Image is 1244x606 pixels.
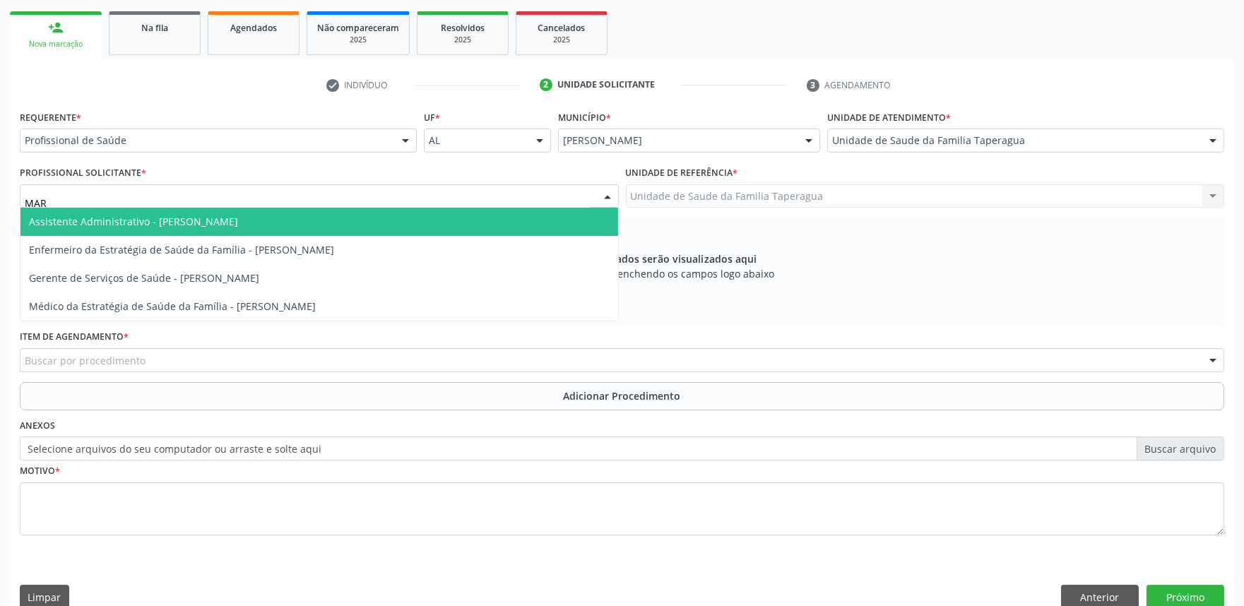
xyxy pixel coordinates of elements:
label: Requerente [20,107,81,129]
span: Não compareceram [317,22,399,34]
span: Assistente Administrativo - [PERSON_NAME] [29,215,238,228]
span: Cancelados [538,22,586,34]
span: AL [429,133,523,148]
span: Gerente de Serviços de Saúde - [PERSON_NAME] [29,271,259,285]
label: Unidade de atendimento [827,107,951,129]
div: 2025 [526,35,597,45]
div: 2 [540,78,552,91]
span: Resolvidos [441,22,485,34]
input: Profissional solicitante [25,189,590,218]
div: 2025 [317,35,399,45]
label: UF [424,107,440,129]
div: 2025 [427,35,498,45]
span: Enfermeiro da Estratégia de Saúde da Família - [PERSON_NAME] [29,243,334,256]
button: Adicionar Procedimento [20,382,1224,410]
span: Adicionar Procedimento [564,388,681,403]
label: Profissional Solicitante [20,162,146,184]
span: Agendados [230,22,277,34]
label: Motivo [20,461,60,482]
span: [PERSON_NAME] [563,133,791,148]
span: Unidade de Saude da Familia Taperagua [832,133,1195,148]
label: Município [558,107,611,129]
span: Médico da Estratégia de Saúde da Família - [PERSON_NAME] [29,299,316,313]
span: Os procedimentos adicionados serão visualizados aqui [487,251,757,266]
span: Adicione os procedimentos preenchendo os campos logo abaixo [470,266,774,281]
label: Item de agendamento [20,326,129,348]
span: Buscar por procedimento [25,353,146,368]
label: Unidade de referência [626,162,738,184]
span: Profissional de Saúde [25,133,388,148]
span: Na fila [141,22,168,34]
label: Anexos [20,415,55,437]
div: Nova marcação [20,39,92,49]
div: person_add [48,20,64,35]
div: Unidade solicitante [557,78,655,91]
